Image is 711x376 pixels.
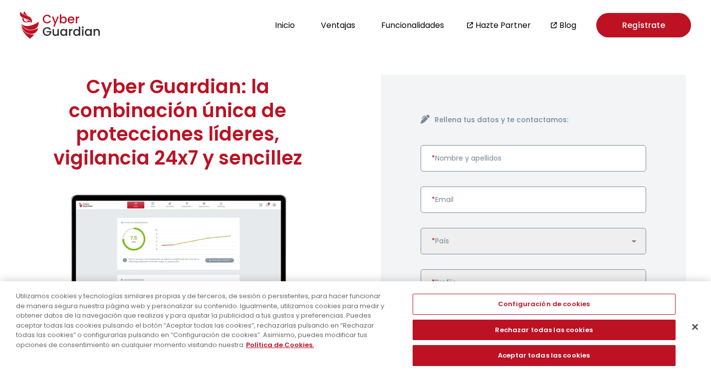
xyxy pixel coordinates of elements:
[50,75,306,170] h1: Cyber Guardian: la combinación única de protecciones líderes, vigilancia 24x7 y sencillez
[475,19,531,31] a: Hazte Partner
[272,18,298,32] button: Inicio
[318,18,358,32] button: Ventajas
[378,18,447,32] button: Funcionalidades
[16,291,391,350] div: Utilizamos cookies y tecnologías similares propias y de terceros, de sesión o persistentes, para ...
[596,13,691,37] a: Regístrate
[559,19,576,31] a: Blog
[246,340,314,350] a: Más información sobre su privacidad, se abre en una nueva pestaña
[435,115,647,125] h4: Rellena tus datos y te contactamos:
[413,345,676,366] button: Aceptar todas las cookies
[684,316,706,338] button: Cerrar
[413,294,676,315] button: Configuración de cookies, Abre el cuadro de diálogo del centro de preferencias.
[413,320,676,341] button: Rechazar todas las cookies
[50,194,306,340] img: cyberguardian-home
